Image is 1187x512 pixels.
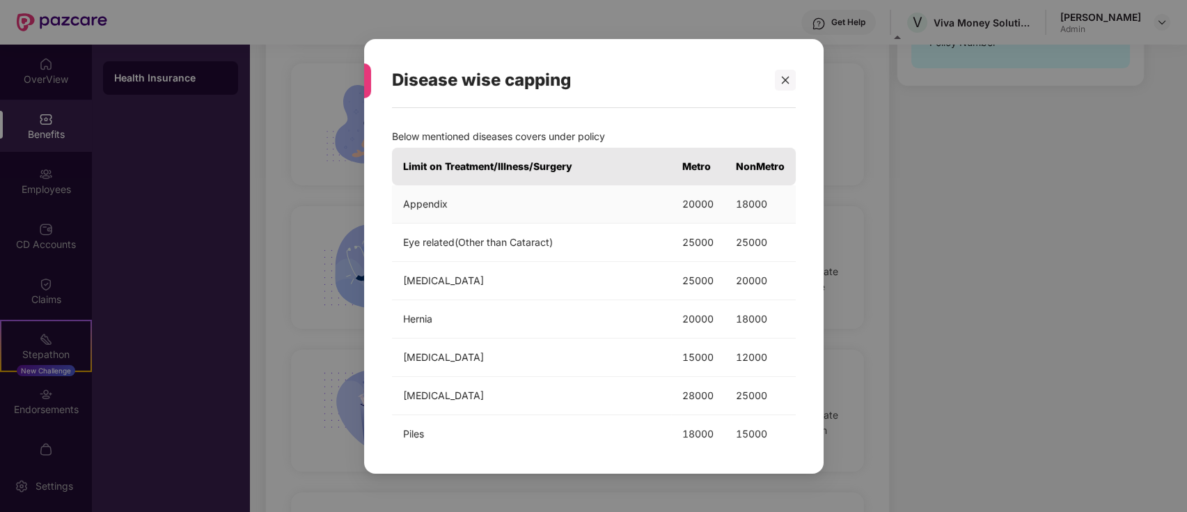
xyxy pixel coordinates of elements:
td: 20000 [671,300,725,338]
td: 15000 [725,414,796,453]
td: 18000 [725,185,796,223]
td: Hernia [392,300,671,338]
td: 15000 [671,338,725,376]
p: Below mentioned diseases covers under policy [392,128,796,143]
td: 25000 [725,376,796,414]
td: 25000 [671,261,725,300]
td: 20000 [671,185,725,223]
td: [MEDICAL_DATA] [392,338,671,376]
td: [MEDICAL_DATA] [392,376,671,414]
td: Appendix [392,185,671,223]
th: Metro [671,147,725,185]
td: 18000 [725,300,796,338]
td: 12000 [725,338,796,376]
td: 28000 [671,376,725,414]
span: close [780,75,789,84]
td: 25000 [671,223,725,261]
div: Disease wise capping [392,53,762,107]
th: NonMetro [725,147,796,185]
td: 18000 [671,414,725,453]
td: Eye related(Other than Cataract) [392,223,671,261]
th: Limit on Treatment/Illness/Surgery [392,147,671,185]
td: 25000 [725,223,796,261]
td: Piles [392,414,671,453]
td: [MEDICAL_DATA] [392,261,671,300]
td: 20000 [725,261,796,300]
